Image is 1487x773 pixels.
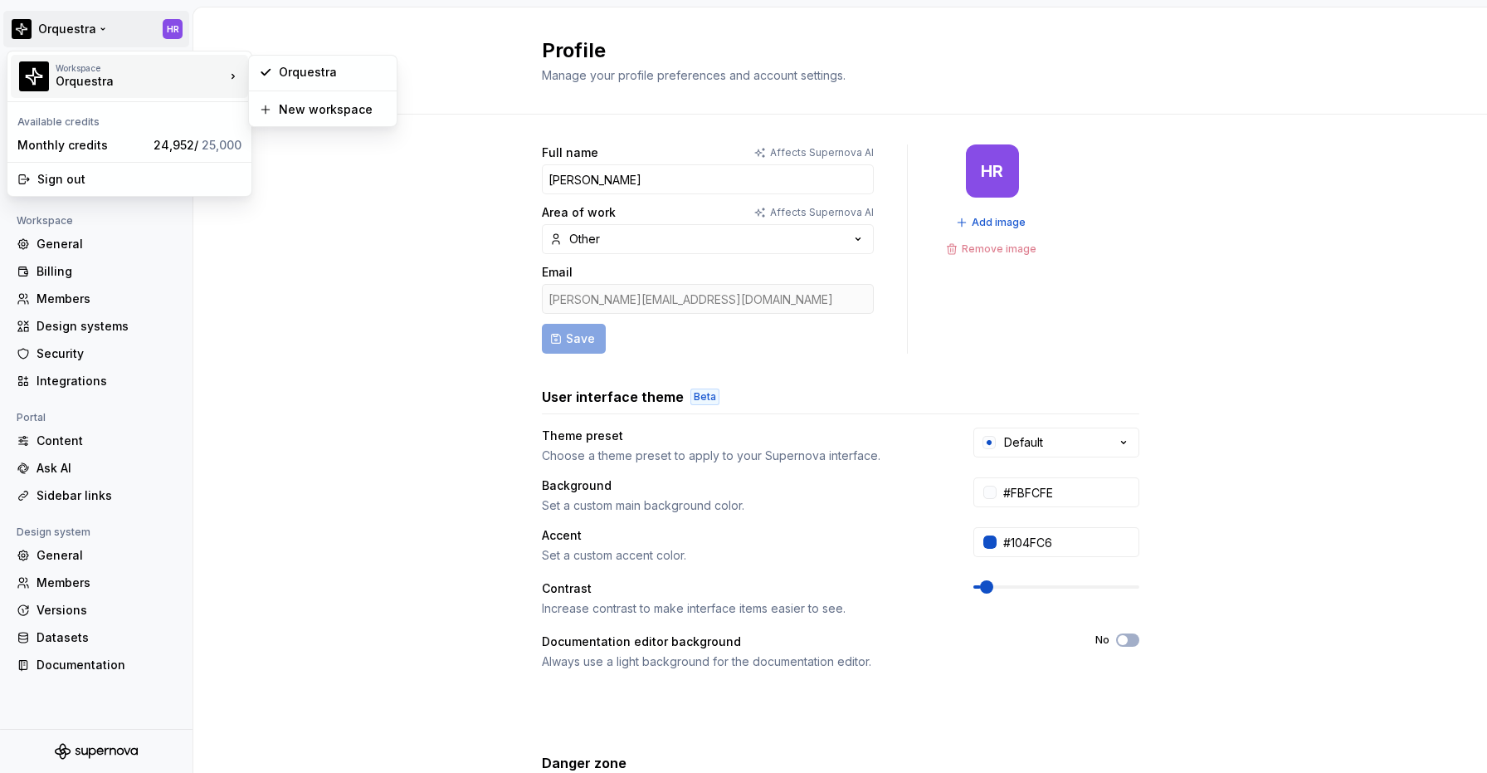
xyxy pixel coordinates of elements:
[37,171,241,188] div: Sign out
[11,105,248,132] div: Available credits
[17,137,147,154] div: Monthly credits
[19,61,49,91] img: 2d16a307-6340-4442-b48d-ad77c5bc40e7.png
[56,63,225,73] div: Workspace
[56,73,197,90] div: Orquestra
[279,101,387,118] div: New workspace
[279,64,387,81] div: Orquestra
[154,138,241,152] span: 24,952 /
[202,138,241,152] span: 25,000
